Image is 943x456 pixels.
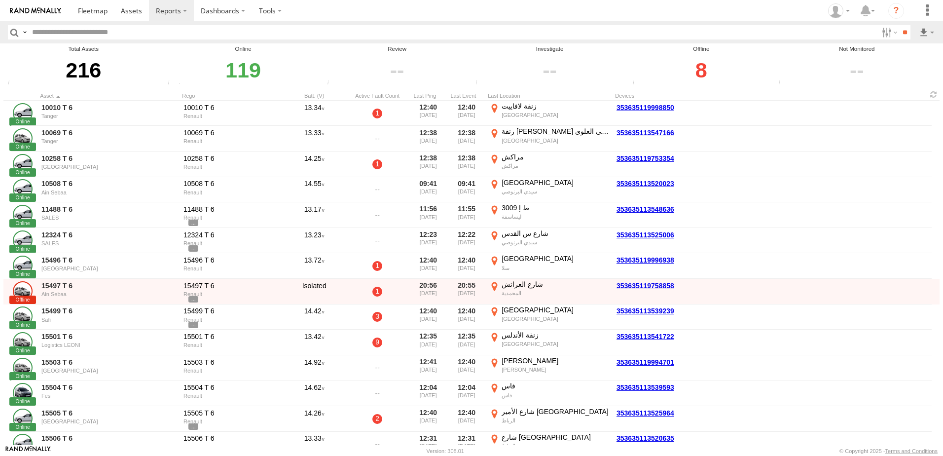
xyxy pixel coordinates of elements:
div: Renault [183,444,279,450]
label: Click to View Event Location [488,280,611,304]
span: View Asset Details to show all tags [188,220,198,226]
div: [GEOGRAPHIC_DATA] [502,112,610,118]
span: Refresh [928,90,940,99]
a: 11488 T 6 [41,205,177,214]
div: ط إ 3009 [502,203,610,212]
div: 216 [5,53,162,87]
div: 12:04 [DATE] [411,381,445,405]
div: سلا [502,265,610,271]
div: 13.33 [285,127,344,151]
div: Logistics LEONI [41,342,177,348]
div: 12:40 [DATE] [411,305,445,329]
div: SALES [41,215,177,221]
div: 12324 T 6 [183,230,279,239]
div: [GEOGRAPHIC_DATA] [502,341,610,347]
div: [GEOGRAPHIC_DATA] [502,315,610,322]
div: 09:41 [DATE] [411,178,445,202]
div: ليساسفة [502,213,610,220]
a: Click to View Asset Details [13,154,33,174]
div: 12:40 [DATE] [411,254,445,278]
a: 3 [372,312,382,322]
div: Investigate [472,45,627,53]
a: 353635119998850 [617,103,752,112]
label: Click to View Event Location [488,254,611,278]
label: Click to View Event Location [488,407,611,431]
div: Renault [183,164,279,170]
div: [GEOGRAPHIC_DATA] [502,305,610,314]
div: 15496 T 6 [183,256,279,265]
div: The health of these assets types is not monitored. [776,80,791,87]
span: View Asset Details to show all tags [188,245,198,252]
label: Click to View Event Location [488,178,611,202]
div: مراكش [502,162,610,169]
a: 353635113541722 [617,332,752,341]
div: 14.42 [285,305,344,329]
div: [GEOGRAPHIC_DATA] [502,178,610,187]
div: 09:41 [DATE] [449,178,484,202]
div: Number of assets that have communicated at least once in the last 6hrs [165,80,180,87]
div: Review [325,45,470,53]
a: 15505 T 6 [41,409,177,418]
div: [GEOGRAPHIC_DATA] [502,254,610,263]
div: 12:38 [DATE] [449,152,484,176]
div: Click to filter by Review [325,53,470,87]
a: Click to View Asset Details [13,205,33,225]
div: 12:41 [DATE] [411,356,445,380]
a: 353635113548636 [617,205,674,213]
div: Ain Sebaa [41,291,177,297]
div: 12:35 [DATE] [449,331,484,354]
a: 353635119994701 [617,358,752,367]
div: 12:04 [DATE] [449,381,484,405]
label: Click to View Event Location [488,381,611,405]
div: Assets that have not communicated at least once with the server in the last 48hrs [630,80,645,87]
div: زنقة لافاييت [502,102,610,111]
div: [GEOGRAPHIC_DATA] [41,418,177,424]
div: 15504 T 6 [183,383,279,392]
div: Renault [183,215,279,221]
div: 12:38 [DATE] [449,127,484,151]
a: 353635113541722 [617,333,674,341]
div: Renault [183,317,279,323]
a: 353635119996938 [617,256,752,265]
div: المحمدية [502,290,610,297]
div: Renault [183,291,279,297]
div: Renault [183,266,279,271]
a: 353635119998850 [617,104,674,112]
label: Click to View Event Location [488,305,611,329]
a: Click to View Asset Details [13,179,33,199]
div: Renault [183,240,279,246]
a: 10508 T 6 [41,179,177,188]
label: Export results as... [918,25,935,39]
a: Click to View Asset Details [13,409,33,428]
a: 353635113520635 [617,434,752,443]
span: View Asset Details to show all tags [188,296,198,303]
div: Devices [615,92,753,99]
div: 12:22 [DATE] [449,229,484,253]
div: Active Fault Count [348,92,407,99]
div: 12:23 [DATE] [411,229,445,253]
a: Click to View Asset Details [13,281,33,301]
a: 9 [372,338,382,347]
a: 353635113525964 [617,409,752,418]
div: [PERSON_NAME] [502,366,610,373]
div: Online [165,45,322,53]
div: 14.26 [285,407,344,431]
div: 15497 T 6 [183,281,279,290]
div: Click to filter by Not Monitored [776,53,938,87]
a: 353635113539239 [617,306,752,315]
div: 10508 T 6 [183,179,279,188]
div: Assets that have not communicated at least once with the server in the last 6hrs [325,80,339,87]
a: 353635113525964 [617,409,674,417]
label: Click to View Event Location [488,152,611,176]
div: شارع س القدس [502,229,610,238]
div: Click to filter by Online [165,53,322,87]
a: Click to View Asset Details [13,230,33,250]
div: 14.55 [285,178,344,202]
label: Click to View Event Location [488,102,611,125]
div: Renault [183,418,279,424]
div: 12:40 [DATE] [449,102,484,125]
div: © Copyright 2025 - [839,448,938,454]
a: 353635119753354 [617,154,674,162]
a: 12324 T 6 [41,230,177,239]
div: Tanger [41,113,177,119]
